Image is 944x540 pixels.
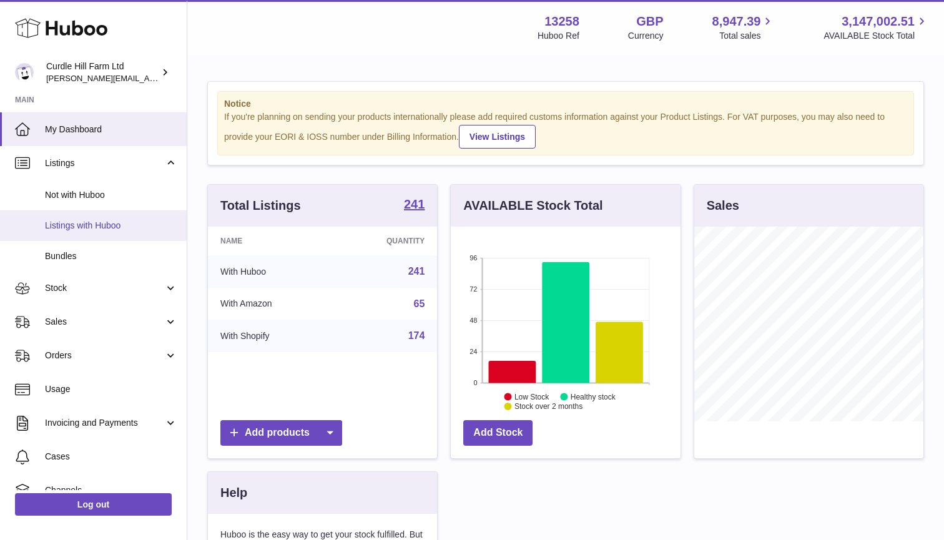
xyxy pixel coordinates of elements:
[15,493,172,516] a: Log out
[45,451,177,463] span: Cases
[470,254,478,262] text: 96
[470,285,478,293] text: 72
[45,417,164,429] span: Invoicing and Payments
[45,484,177,496] span: Channels
[15,63,34,82] img: miranda@diddlysquatfarmshop.com
[474,379,478,386] text: 0
[408,266,425,277] a: 241
[404,198,425,213] a: 241
[224,111,907,149] div: If you're planning on sending your products internationally please add required customs informati...
[463,197,602,214] h3: AVAILABLE Stock Total
[220,420,342,446] a: Add products
[220,484,247,501] h3: Help
[208,320,333,352] td: With Shopify
[707,197,739,214] h3: Sales
[46,73,250,83] span: [PERSON_NAME][EMAIL_ADDRESS][DOMAIN_NAME]
[824,30,929,42] span: AVAILABLE Stock Total
[45,250,177,262] span: Bundles
[408,330,425,341] a: 174
[514,402,583,411] text: Stock over 2 months
[824,13,929,42] a: 3,147,002.51 AVAILABLE Stock Total
[46,61,159,84] div: Curdle Hill Farm Ltd
[636,13,663,30] strong: GBP
[514,392,549,401] text: Low Stock
[712,13,775,42] a: 8,947.39 Total sales
[842,13,915,30] span: 3,147,002.51
[45,189,177,201] span: Not with Huboo
[538,30,579,42] div: Huboo Ref
[45,316,164,328] span: Sales
[719,30,775,42] span: Total sales
[224,98,907,110] strong: Notice
[45,383,177,395] span: Usage
[544,13,579,30] strong: 13258
[45,282,164,294] span: Stock
[628,30,664,42] div: Currency
[208,288,333,320] td: With Amazon
[571,392,616,401] text: Healthy stock
[470,317,478,324] text: 48
[220,197,301,214] h3: Total Listings
[45,350,164,361] span: Orders
[45,157,164,169] span: Listings
[333,227,437,255] th: Quantity
[45,220,177,232] span: Listings with Huboo
[208,227,333,255] th: Name
[463,420,533,446] a: Add Stock
[414,298,425,309] a: 65
[45,124,177,135] span: My Dashboard
[404,198,425,210] strong: 241
[459,125,536,149] a: View Listings
[208,255,333,288] td: With Huboo
[712,13,761,30] span: 8,947.39
[470,348,478,355] text: 24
